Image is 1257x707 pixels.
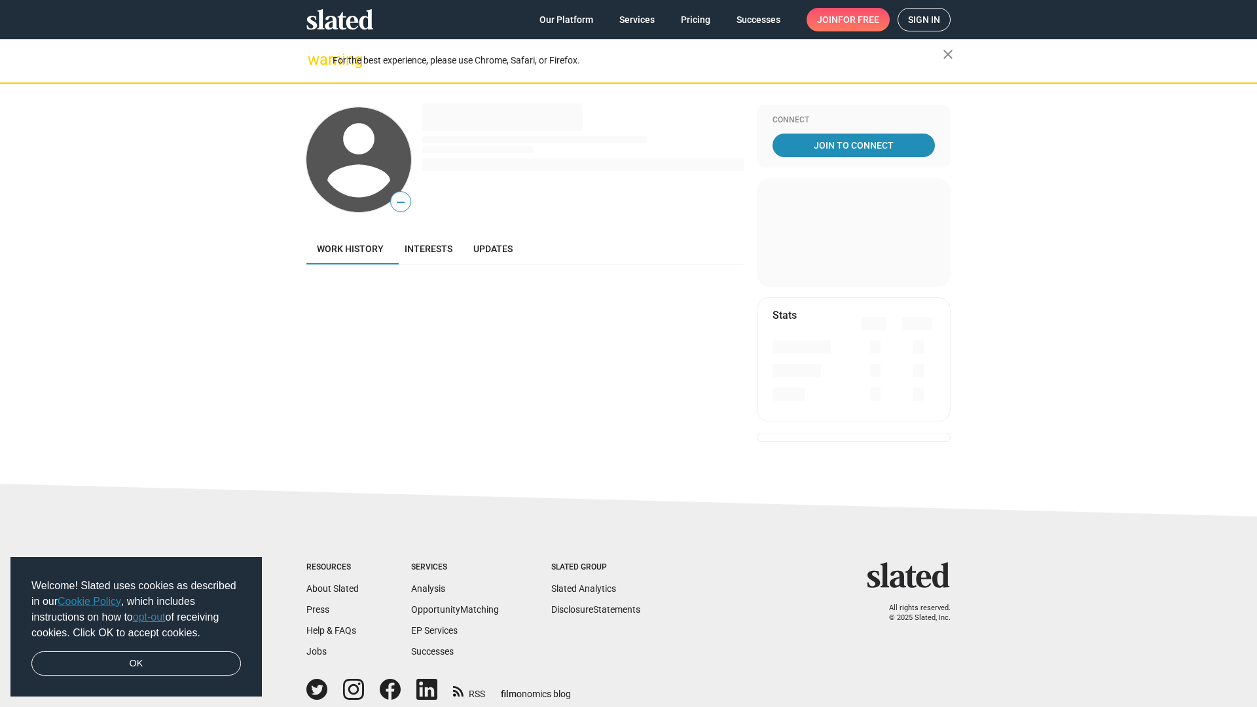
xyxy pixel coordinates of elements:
[529,8,604,31] a: Our Platform
[391,194,410,211] span: —
[670,8,721,31] a: Pricing
[898,8,951,31] a: Sign in
[411,583,445,594] a: Analysis
[306,625,356,636] a: Help & FAQs
[394,233,463,264] a: Interests
[773,308,797,322] mat-card-title: Stats
[308,52,323,67] mat-icon: warning
[317,244,384,254] span: Work history
[838,8,879,31] span: for free
[405,244,452,254] span: Interests
[773,134,935,157] a: Join To Connect
[539,8,593,31] span: Our Platform
[31,578,241,641] span: Welcome! Slated uses cookies as described in our , which includes instructions on how to of recei...
[411,562,499,573] div: Services
[501,678,571,700] a: filmonomics blog
[333,52,943,69] div: For the best experience, please use Chrome, Safari, or Firefox.
[473,244,513,254] span: Updates
[875,604,951,623] p: All rights reserved. © 2025 Slated, Inc.
[133,611,166,623] a: opt-out
[940,46,956,62] mat-icon: close
[463,233,523,264] a: Updates
[773,115,935,126] div: Connect
[411,625,458,636] a: EP Services
[306,646,327,657] a: Jobs
[306,604,329,615] a: Press
[411,646,454,657] a: Successes
[551,583,616,594] a: Slated Analytics
[807,8,890,31] a: Joinfor free
[817,8,879,31] span: Join
[501,689,517,699] span: film
[775,134,932,157] span: Join To Connect
[619,8,655,31] span: Services
[306,233,394,264] a: Work history
[681,8,710,31] span: Pricing
[10,557,262,697] div: cookieconsent
[609,8,665,31] a: Services
[31,651,241,676] a: dismiss cookie message
[306,583,359,594] a: About Slated
[58,596,121,607] a: Cookie Policy
[726,8,791,31] a: Successes
[453,680,485,700] a: RSS
[551,562,640,573] div: Slated Group
[306,562,359,573] div: Resources
[411,604,499,615] a: OpportunityMatching
[908,9,940,31] span: Sign in
[551,604,640,615] a: DisclosureStatements
[737,8,780,31] span: Successes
